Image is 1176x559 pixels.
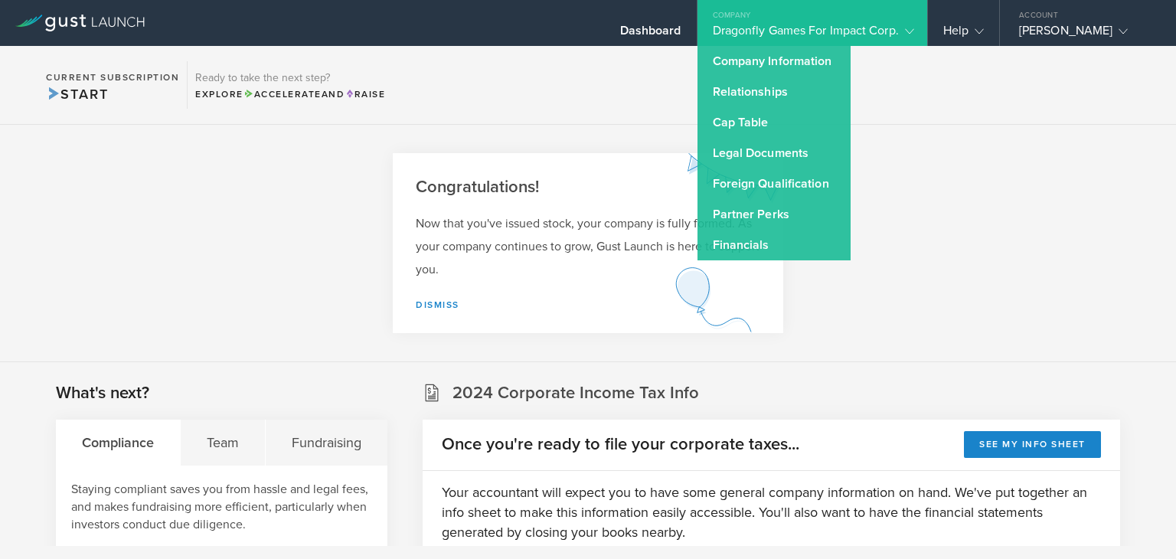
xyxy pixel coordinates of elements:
span: Start [46,86,108,103]
div: Team [181,420,266,466]
div: Fundraising [266,420,387,466]
div: Dragonfly Games For Impact Corp. [713,23,912,46]
div: Dashboard [620,23,681,46]
span: and [243,89,345,100]
span: Accelerate [243,89,322,100]
div: [PERSON_NAME] [1019,23,1149,46]
span: Raise [345,89,385,100]
h2: Once you're ready to file your corporate taxes... [442,433,799,456]
button: See my info sheet [964,431,1101,458]
div: Staying compliant saves you from hassle and legal fees, and makes fundraising more efficient, par... [56,466,387,551]
p: Now that you've issued stock, your company is fully formed. As your company continues to grow, Gu... [416,212,760,281]
p: Your accountant will expect you to have some general company information on hand. We've put toget... [442,482,1101,542]
h2: Current Subscription [46,73,179,82]
div: Explore [195,87,385,101]
h3: Ready to take the next step? [195,73,385,83]
h2: 2024 Corporate Income Tax Info [452,382,699,404]
a: Dismiss [416,299,459,310]
div: Ready to take the next step?ExploreAccelerateandRaise [187,61,393,109]
iframe: Chat Widget [1099,485,1176,559]
div: Help [943,23,984,46]
h2: What's next? [56,382,149,404]
div: Compliance [56,420,181,466]
h2: Congratulations! [416,176,760,198]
